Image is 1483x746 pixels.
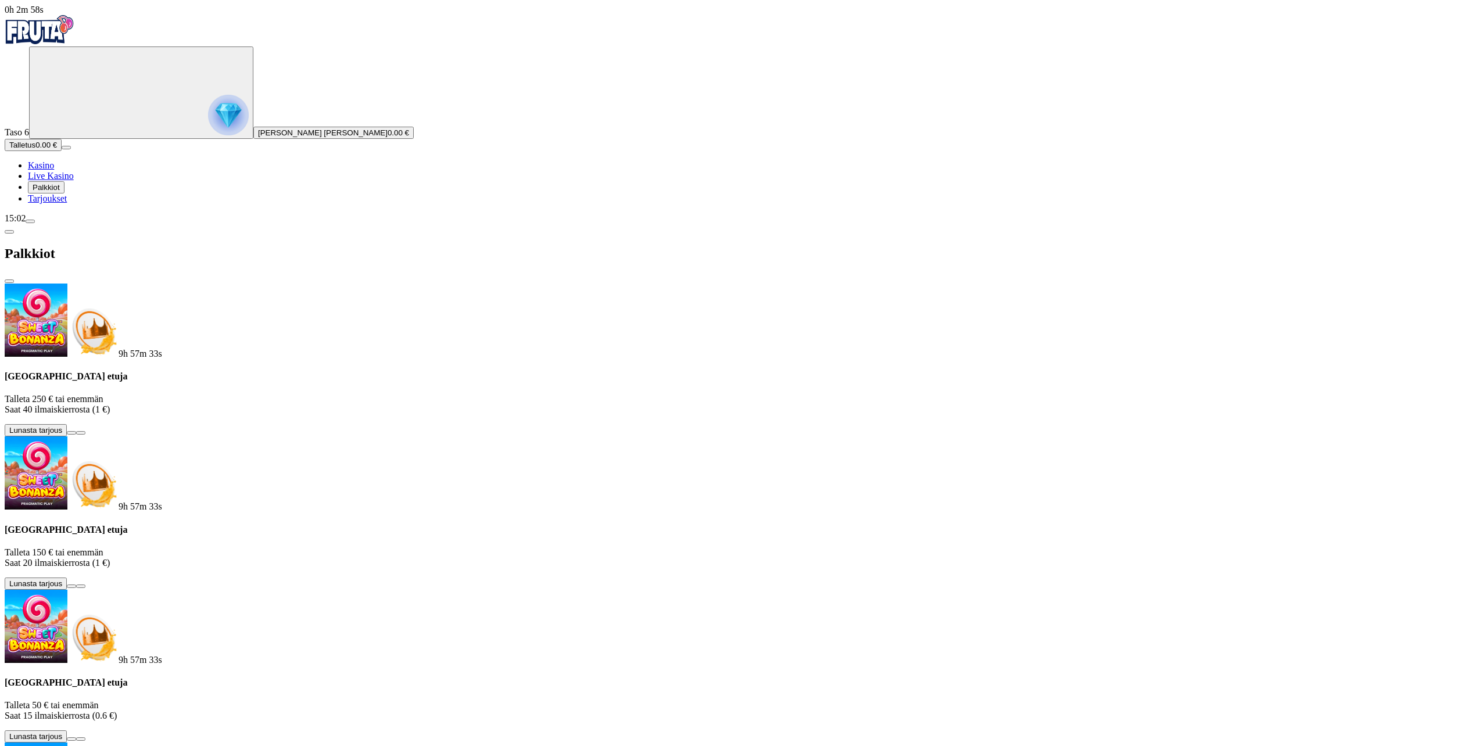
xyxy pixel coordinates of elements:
[5,160,1478,204] nav: Main menu
[5,371,1478,382] h4: [GEOGRAPHIC_DATA] etuja
[5,436,67,510] img: Sweet Bonanza
[5,127,29,137] span: Taso 6
[5,578,67,590] button: Lunasta tarjous
[35,141,57,149] span: 0.00 €
[119,501,162,511] span: countdown
[5,700,1478,721] p: Talleta 50 € tai enemmän Saat 15 ilmaiskierrosta (0.6 €)
[67,306,119,357] img: Deposit bonus icon
[5,36,74,46] a: Fruta
[67,612,119,663] img: Deposit bonus icon
[9,141,35,149] span: Talletus
[28,171,74,181] a: Live Kasino
[76,431,85,435] button: info
[5,139,62,151] button: Talletusplus icon0.00 €
[258,128,388,137] span: [PERSON_NAME] [PERSON_NAME]
[67,458,119,510] img: Deposit bonus icon
[76,584,85,588] button: info
[9,732,62,741] span: Lunasta tarjous
[5,284,67,357] img: Sweet Bonanza
[5,547,1478,568] p: Talleta 150 € tai enemmän Saat 20 ilmaiskierrosta (1 €)
[253,127,414,139] button: [PERSON_NAME] [PERSON_NAME]0.00 €
[76,737,85,741] button: info
[119,655,162,665] span: countdown
[5,424,67,436] button: Lunasta tarjous
[5,15,1478,204] nav: Primary
[33,183,60,192] span: Palkkiot
[388,128,409,137] span: 0.00 €
[28,193,67,203] a: Tarjoukset
[28,181,65,193] button: Palkkiot
[9,426,62,435] span: Lunasta tarjous
[9,579,62,588] span: Lunasta tarjous
[5,213,26,223] span: 15:02
[5,246,1478,261] h2: Palkkiot
[5,525,1478,535] h4: [GEOGRAPHIC_DATA] etuja
[28,160,54,170] a: Kasino
[5,730,67,743] button: Lunasta tarjous
[208,95,249,135] img: reward progress
[5,5,44,15] span: user session time
[119,349,162,358] span: countdown
[26,220,35,223] button: menu
[5,394,1478,415] p: Talleta 250 € tai enemmän Saat 40 ilmaiskierrosta (1 €)
[5,590,67,663] img: Sweet Bonanza
[5,15,74,44] img: Fruta
[5,677,1478,688] h4: [GEOGRAPHIC_DATA] etuja
[62,146,71,149] button: menu
[5,279,14,283] button: close
[5,230,14,234] button: chevron-left icon
[29,46,253,139] button: reward progress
